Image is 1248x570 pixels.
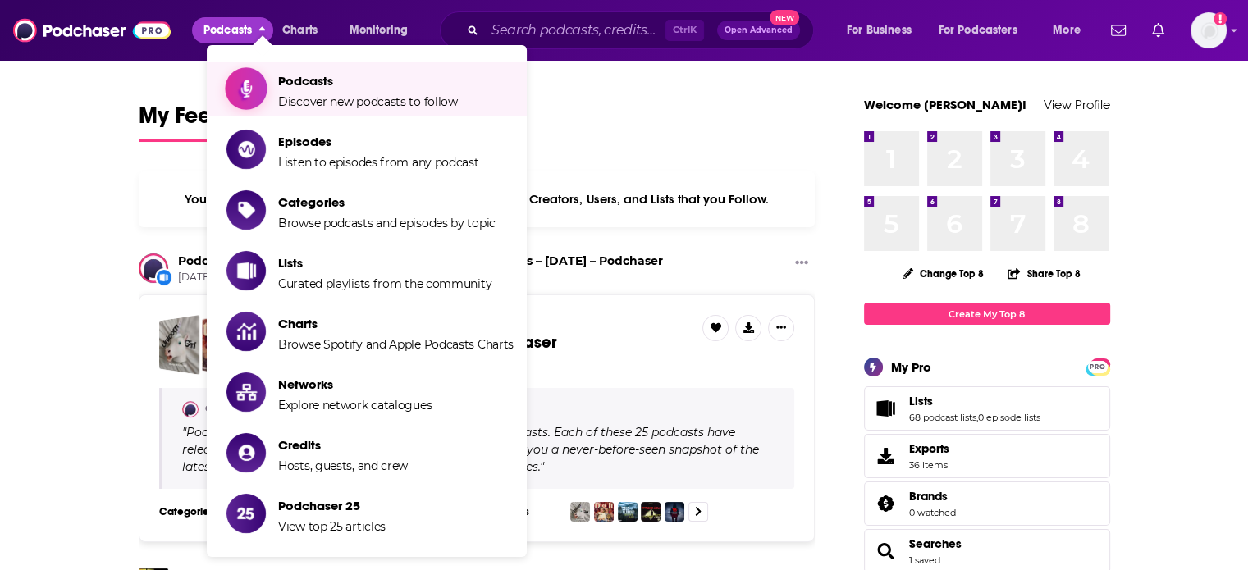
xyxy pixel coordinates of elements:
[13,15,171,46] img: Podchaser - Follow, Share and Rate Podcasts
[278,134,479,149] span: Episodes
[1041,17,1101,43] button: open menu
[847,19,912,42] span: For Business
[1191,12,1227,48] span: Logged in as NickG
[350,19,408,42] span: Monitoring
[1191,12,1227,48] img: User Profile
[278,458,408,473] span: Hosts, guests, and crew
[1191,12,1227,48] button: Show profile menu
[891,359,931,375] div: My Pro
[864,434,1110,478] a: Exports
[1007,258,1081,290] button: Share Top 8
[155,268,173,286] div: New List
[278,519,386,534] span: View top 25 articles
[864,481,1110,526] span: Brands
[282,19,318,42] span: Charts
[159,315,219,375] a: Top 25 New Podcasts – September 2025 – Podchaser
[665,20,704,41] span: Ctrl K
[864,303,1110,325] a: Create My Top 8
[928,17,1041,43] button: open menu
[139,253,168,283] img: Podchaser
[909,394,1040,408] a: Lists
[139,102,226,142] a: My Feed
[939,19,1017,42] span: For Podcasters
[909,394,933,408] span: Lists
[278,94,458,109] span: Discover new podcasts to follow
[139,102,226,139] span: My Feed
[789,253,815,274] button: Show More Button
[870,540,903,563] a: Searches
[870,445,903,467] span: Exports
[1145,16,1171,44] a: Show notifications dropdown
[909,459,949,471] span: 36 items
[641,502,661,522] img: Wisecrack
[278,376,432,392] span: Networks
[1104,16,1132,44] a: Show notifications dropdown
[978,412,1040,423] a: 0 episode lists
[770,10,799,25] span: New
[870,492,903,515] a: Brands
[594,502,614,522] img: Dig It with Jo Whiley and Zoe Ball
[835,17,932,43] button: open menu
[178,271,663,285] span: [DATE]
[768,315,794,341] button: Show More Button
[203,19,252,42] span: Podcasts
[864,386,1110,431] span: Lists
[1044,97,1110,112] a: View Profile
[178,253,242,268] a: Podchaser
[159,505,233,518] h3: Categories
[909,412,976,423] a: 68 podcast lists
[1053,19,1081,42] span: More
[455,11,830,49] div: Search podcasts, credits, & more...
[278,276,491,291] span: Curated playlists from the community
[178,253,663,269] h3: published a new curated list
[278,398,432,413] span: Explore network catalogues
[1088,361,1108,373] span: PRO
[485,17,665,43] input: Search podcasts, credits, & more...
[864,97,1026,112] a: Welcome [PERSON_NAME]!
[205,404,298,414] a: Curated by Podchaser
[909,536,962,551] a: Searches
[717,21,800,40] button: Open AdvancedNew
[909,441,949,456] span: Exports
[909,489,956,504] a: Brands
[278,73,458,89] span: Podcasts
[570,502,590,522] img: Unicorn Girl
[278,498,386,513] span: Podchaser 25
[909,554,940,566] a: 1 saved
[665,502,684,522] img: Fifteen: Inside the Daniel Marsh Murders
[870,397,903,420] a: Lists
[909,507,956,518] a: 0 watched
[976,412,978,423] span: ,
[725,26,793,34] span: Open Advanced
[618,502,638,522] img: Cold Blooded: Mystery in Alaska
[893,263,994,284] button: Change Top 8
[278,194,496,210] span: Categories
[1214,12,1227,25] svg: Add a profile image
[272,17,327,43] a: Charts
[192,17,273,43] button: close menu
[1088,360,1108,372] a: PRO
[182,425,759,474] span: Podchaser 25 is the premier ranker of newly released podcasts. Each of these 25 podcasts have rel...
[278,216,496,230] span: Browse podcasts and episodes by topic
[278,337,514,352] span: Browse Spotify and Apple Podcasts Charts
[909,489,948,504] span: Brands
[338,17,429,43] button: open menu
[139,171,816,227] div: Your personalized Feed is curated based on the Podcasts, Creators, Users, and Lists that you Follow.
[278,437,408,453] span: Credits
[278,155,479,170] span: Listen to episodes from any podcast
[182,401,199,417] img: Podchaser
[278,316,514,331] span: Charts
[182,425,759,474] span: " "
[278,255,491,271] span: Lists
